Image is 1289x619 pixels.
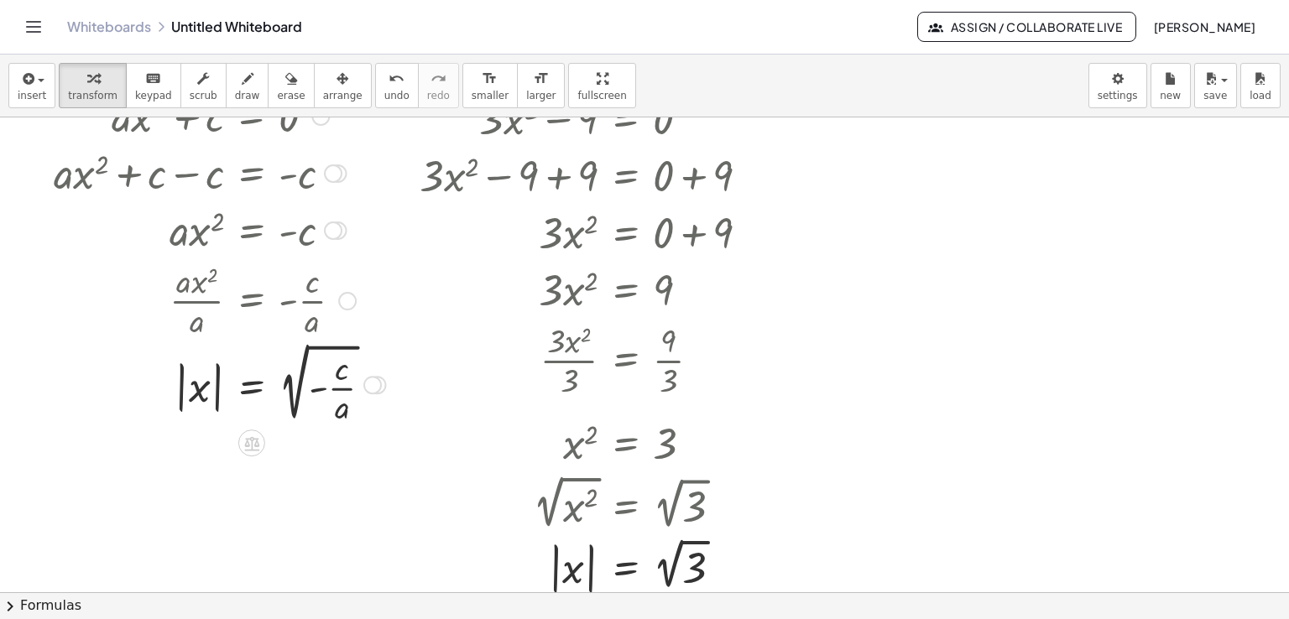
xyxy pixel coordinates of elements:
[1240,63,1281,108] button: load
[235,90,260,101] span: draw
[68,90,117,101] span: transform
[1194,63,1237,108] button: save
[314,63,372,108] button: arrange
[180,63,227,108] button: scrub
[8,63,55,108] button: insert
[577,90,626,101] span: fullscreen
[384,90,410,101] span: undo
[526,90,556,101] span: larger
[18,90,46,101] span: insert
[59,63,127,108] button: transform
[268,63,314,108] button: erase
[20,13,47,40] button: Toggle navigation
[462,63,518,108] button: format_sizesmaller
[145,69,161,89] i: keyboard
[1151,63,1191,108] button: new
[126,63,181,108] button: keyboardkeypad
[323,90,363,101] span: arrange
[1098,90,1138,101] span: settings
[135,90,172,101] span: keypad
[1153,19,1255,34] span: [PERSON_NAME]
[226,63,269,108] button: draw
[533,69,549,89] i: format_size
[427,90,450,101] span: redo
[238,430,265,457] div: Apply the same math to both sides of the equation
[1250,90,1271,101] span: load
[67,18,151,35] a: Whiteboards
[517,63,565,108] button: format_sizelarger
[482,69,498,89] i: format_size
[190,90,217,101] span: scrub
[1203,90,1227,101] span: save
[932,19,1122,34] span: Assign / Collaborate Live
[418,63,459,108] button: redoredo
[375,63,419,108] button: undoundo
[917,12,1136,42] button: Assign / Collaborate Live
[389,69,404,89] i: undo
[431,69,446,89] i: redo
[1160,90,1181,101] span: new
[277,90,305,101] span: erase
[472,90,509,101] span: smaller
[1140,12,1269,42] button: [PERSON_NAME]
[1088,63,1147,108] button: settings
[568,63,635,108] button: fullscreen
